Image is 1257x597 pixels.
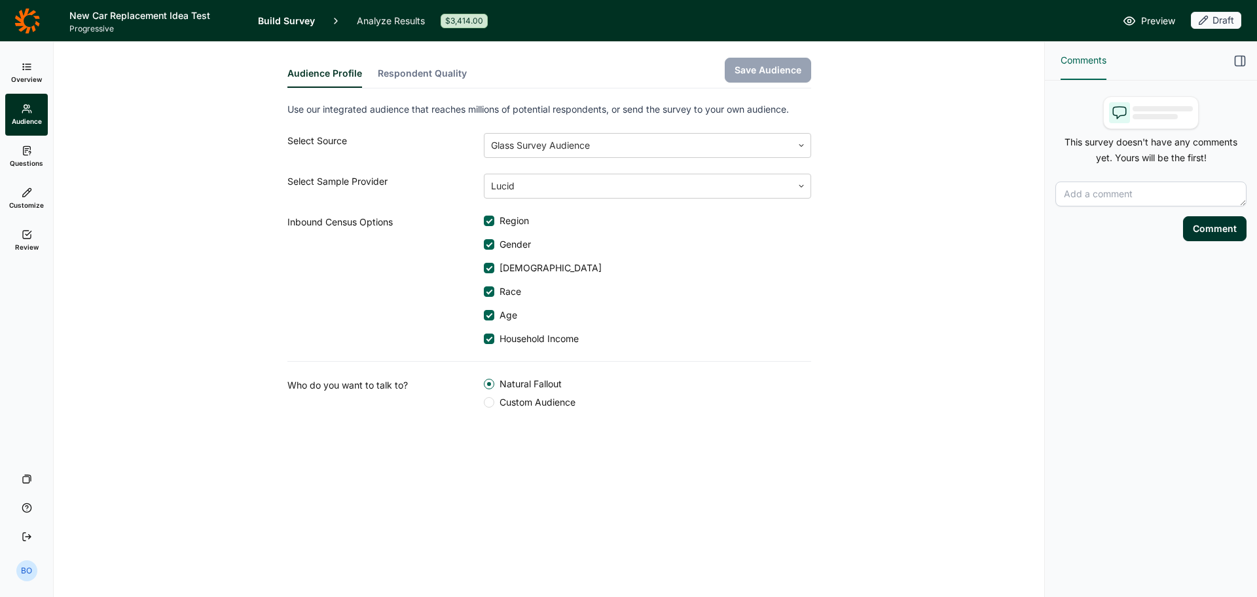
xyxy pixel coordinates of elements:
a: Overview [5,52,48,94]
button: Respondent Quality [378,67,467,88]
span: [DEMOGRAPHIC_DATA] [494,261,602,275]
button: Save Audience [725,58,811,83]
a: Preview [1123,13,1175,29]
p: This survey doesn't have any comments yet. Yours will be the first! [1055,134,1247,166]
span: Gender [494,238,531,251]
div: Who do you want to talk to? [287,377,484,409]
span: Natural Fallout [494,377,562,391]
a: Customize [5,178,48,220]
span: Region [494,214,529,227]
div: Select Sample Provider [287,174,484,199]
span: Customize [9,201,44,210]
button: Comments [1061,42,1106,80]
a: Audience [5,94,48,136]
div: Select Source [287,133,484,158]
span: Custom Audience [494,396,575,409]
span: Comments [1061,52,1106,68]
a: Questions [5,136,48,178]
span: Review [15,242,39,252]
div: Draft [1191,12,1241,29]
span: Audience [12,117,42,126]
span: Audience Profile [287,67,362,80]
div: BO [16,560,37,581]
a: Review [5,220,48,261]
span: Preview [1141,13,1175,29]
span: Race [494,285,521,298]
span: Overview [11,75,42,84]
span: Household Income [494,332,579,345]
p: Use our integrated audience that reaches millions of potential respondents, or send the survey to... [287,102,811,117]
span: Progressive [69,24,242,34]
button: Comment [1183,216,1247,241]
span: Questions [10,159,43,168]
span: Age [494,309,517,322]
button: Draft [1191,12,1241,30]
div: $3,414.00 [441,14,488,28]
h1: New Car Replacement Idea Test [69,8,242,24]
div: Inbound Census Options [287,214,484,345]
